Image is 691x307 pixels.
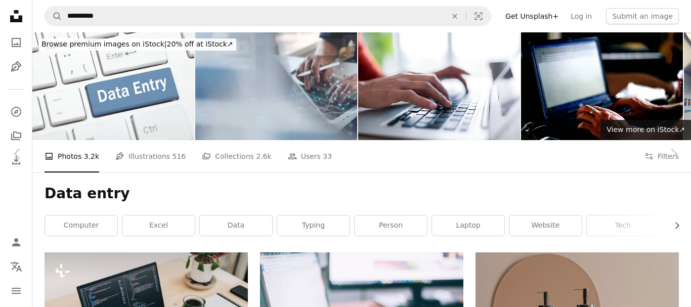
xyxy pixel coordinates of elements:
button: Submit an image [606,8,679,24]
span: View more on iStock ↗ [607,125,685,134]
a: Browse premium images on iStock|20% off at iStock↗ [32,32,242,57]
a: Explore [6,102,26,122]
button: Search Unsplash [45,7,62,26]
img: Data ebtry on keyboard [32,32,194,140]
a: Illustrations [6,57,26,77]
a: Illustrations 516 [115,140,186,172]
a: Next [656,105,691,202]
a: typing [277,215,350,236]
a: computer [45,215,117,236]
a: tech [587,215,659,236]
a: laptop [432,215,504,236]
img: Hands Using Laptop in Office Environment [358,32,520,140]
span: Browse premium images on iStock | [41,40,166,48]
span: 516 [172,151,186,162]
a: website [509,215,582,236]
button: Filters [644,140,679,172]
form: Find visuals sitewide [45,6,491,26]
img: Medical technology network connection concept. Doctor working on laptop computer, health team con... [195,32,357,140]
a: data [200,215,272,236]
span: 33 [323,151,332,162]
img: A man typing an email into a laptop [521,32,683,140]
span: 20% off at iStock ↗ [41,40,233,48]
a: Users 33 [288,140,332,172]
button: Clear [444,7,466,26]
a: Get Unsplash+ [499,8,565,24]
a: Photos [6,32,26,53]
a: person [355,215,427,236]
button: Language [6,256,26,277]
span: 2.6k [256,151,271,162]
a: Log in [565,8,598,24]
a: excel [122,215,195,236]
a: View more on iStock↗ [600,120,691,140]
button: scroll list to the right [668,215,679,236]
a: Log in / Sign up [6,232,26,252]
button: Visual search [466,7,491,26]
button: Menu [6,281,26,301]
a: Collections 2.6k [202,140,271,172]
h1: Data entry [45,185,679,203]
